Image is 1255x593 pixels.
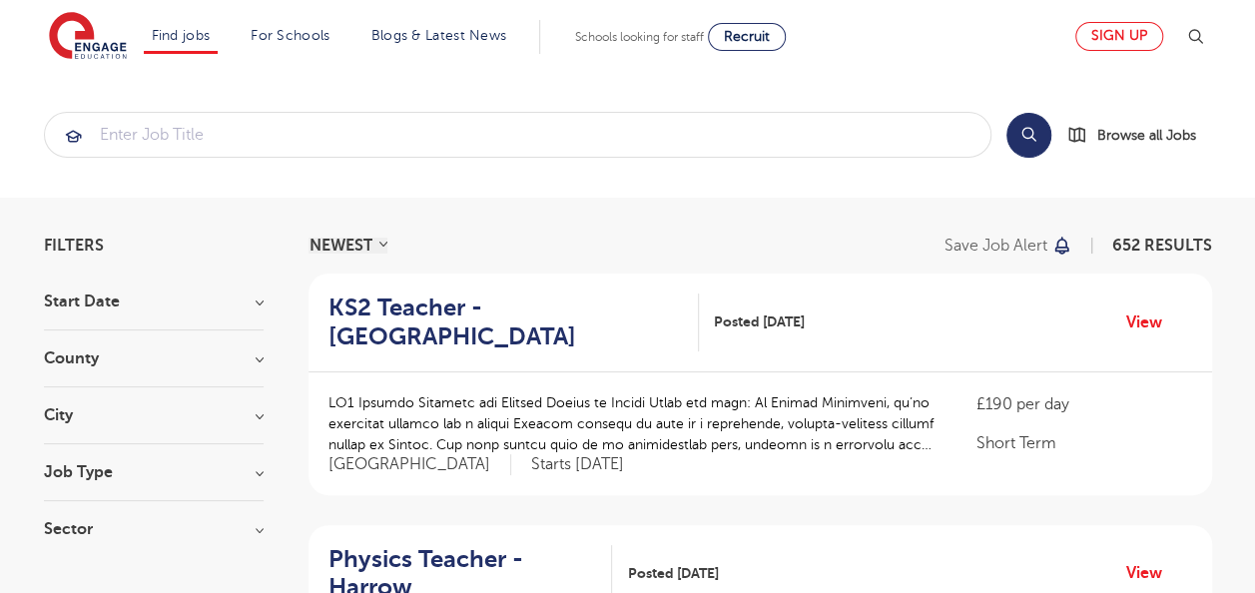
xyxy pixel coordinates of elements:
a: For Schools [251,28,329,43]
button: Save job alert [944,238,1073,254]
h2: KS2 Teacher - [GEOGRAPHIC_DATA] [328,294,683,351]
a: Browse all Jobs [1067,124,1212,147]
h3: County [44,350,264,366]
span: [GEOGRAPHIC_DATA] [328,454,511,475]
a: View [1126,560,1177,586]
p: Short Term [975,431,1191,455]
span: 652 RESULTS [1112,237,1212,255]
h3: Start Date [44,294,264,309]
div: Submit [44,112,991,158]
p: LO1 Ipsumdo Sitametc adi Elitsed Doeius te Incidi Utlab etd magn: Al Enimad Minimveni, qu’no exer... [328,392,937,455]
button: Search [1006,113,1051,158]
p: Save job alert [944,238,1047,254]
span: Posted [DATE] [714,311,805,332]
img: Engage Education [49,12,127,62]
h3: Job Type [44,464,264,480]
a: View [1126,309,1177,335]
p: £190 per day [975,392,1191,416]
a: Blogs & Latest News [371,28,507,43]
input: Submit [45,113,990,157]
h3: Sector [44,521,264,537]
p: Starts [DATE] [531,454,624,475]
a: Sign up [1075,22,1163,51]
a: Recruit [708,23,786,51]
span: Filters [44,238,104,254]
a: KS2 Teacher - [GEOGRAPHIC_DATA] [328,294,699,351]
span: Browse all Jobs [1097,124,1196,147]
span: Schools looking for staff [575,30,704,44]
span: Posted [DATE] [627,563,718,584]
a: Find jobs [152,28,211,43]
h3: City [44,407,264,423]
span: Recruit [724,29,770,44]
